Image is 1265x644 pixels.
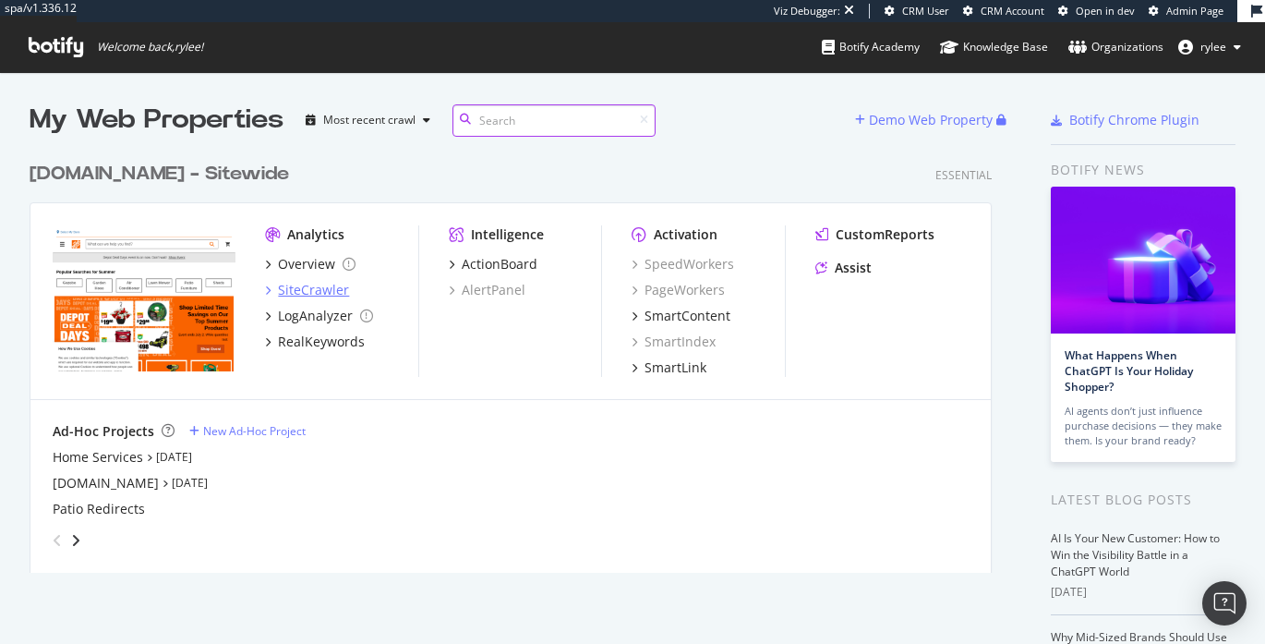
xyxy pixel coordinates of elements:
[1051,111,1199,129] a: Botify Chrome Plugin
[30,139,1006,573] div: grid
[278,255,335,273] div: Overview
[1058,4,1135,18] a: Open in dev
[53,474,159,492] a: [DOMAIN_NAME]
[452,104,656,137] input: Search
[1051,530,1220,579] a: AI Is Your New Customer: How to Win the Visibility Battle in a ChatGPT World
[815,259,872,277] a: Assist
[1076,4,1135,18] span: Open in dev
[53,448,143,467] a: Home Services
[298,105,438,135] button: Most recent crawl
[645,307,730,325] div: SmartContent
[278,333,365,351] div: RealKeywords
[53,422,154,441] div: Ad-Hoc Projects
[1069,111,1199,129] div: Botify Chrome Plugin
[1051,187,1235,334] img: What Happens When ChatGPT Is Your Holiday Shopper?
[449,281,525,299] a: AlertPanel
[1068,38,1163,56] div: Organizations
[97,40,203,55] span: Welcome back, rylee !
[632,358,706,377] a: SmartLink
[1065,404,1222,448] div: AI agents don’t just influence purchase decisions — they make them. Is your brand ready?
[265,307,373,325] a: LogAnalyzer
[981,4,1044,18] span: CRM Account
[815,225,934,244] a: CustomReports
[632,281,725,299] a: PageWorkers
[902,4,949,18] span: CRM User
[45,526,69,555] div: angle-left
[172,475,208,491] a: [DATE]
[885,4,949,18] a: CRM User
[836,225,934,244] div: CustomReports
[287,225,344,244] div: Analytics
[323,115,416,126] div: Most recent crawl
[1051,160,1235,180] div: Botify news
[1149,4,1223,18] a: Admin Page
[645,358,706,377] div: SmartLink
[654,225,717,244] div: Activation
[632,255,734,273] a: SpeedWorkers
[189,423,306,439] a: New Ad-Hoc Project
[69,531,82,550] div: angle-right
[963,4,1044,18] a: CRM Account
[1202,581,1247,626] div: Open Intercom Messenger
[935,167,992,183] div: Essential
[632,333,716,351] a: SmartIndex
[265,333,365,351] a: RealKeywords
[1163,32,1256,62] button: rylee
[774,4,840,18] div: Viz Debugger:
[1200,39,1226,55] span: rylee
[156,449,192,465] a: [DATE]
[30,161,289,188] div: [DOMAIN_NAME] - Sitewide
[855,112,996,128] a: Demo Web Property
[278,307,353,325] div: LogAnalyzer
[471,225,544,244] div: Intelligence
[30,102,283,139] div: My Web Properties
[30,161,296,188] a: [DOMAIN_NAME] - Sitewide
[449,255,537,273] a: ActionBoard
[940,22,1048,72] a: Knowledge Base
[278,281,349,299] div: SiteCrawler
[1051,584,1235,601] div: [DATE]
[822,38,920,56] div: Botify Academy
[265,281,349,299] a: SiteCrawler
[1166,4,1223,18] span: Admin Page
[869,111,993,129] div: Demo Web Property
[203,423,306,439] div: New Ad-Hoc Project
[822,22,920,72] a: Botify Academy
[1068,22,1163,72] a: Organizations
[1065,347,1193,395] a: What Happens When ChatGPT Is Your Holiday Shopper?
[53,500,145,518] a: Patio Redirects
[632,307,730,325] a: SmartContent
[1051,490,1235,510] div: Latest Blog Posts
[265,255,355,273] a: Overview
[835,259,872,277] div: Assist
[53,225,235,372] img: homedepot.ca
[940,38,1048,56] div: Knowledge Base
[462,255,537,273] div: ActionBoard
[855,105,996,135] button: Demo Web Property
